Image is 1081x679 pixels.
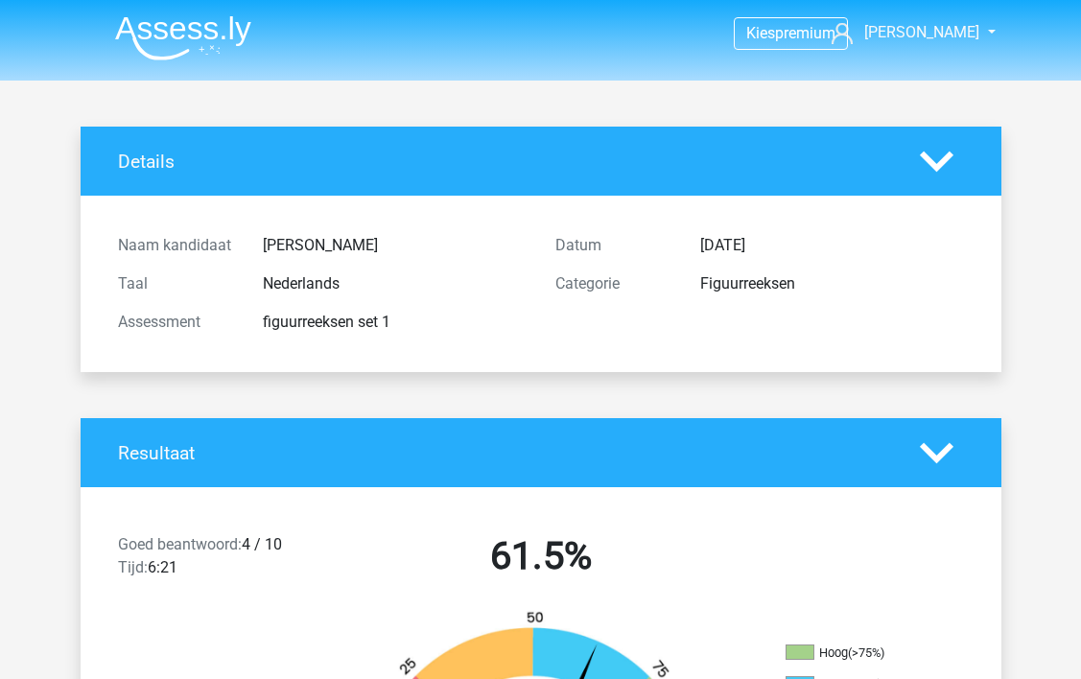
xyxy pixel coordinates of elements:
[337,533,745,579] h2: 61.5%
[686,272,977,295] div: Figuurreeksen
[118,442,891,464] h4: Resultaat
[746,24,775,42] span: Kies
[104,234,249,257] div: Naam kandidaat
[104,272,249,295] div: Taal
[104,533,322,587] div: 4 / 10 6:21
[541,234,687,257] div: Datum
[118,535,242,553] span: Goed beantwoord:
[686,234,977,257] div: [DATE]
[775,24,835,42] span: premium
[848,645,884,660] div: (>75%)
[248,311,540,334] div: figuurreeksen set 1
[824,21,981,44] a: [PERSON_NAME]
[115,15,251,60] img: Assessly
[104,311,249,334] div: Assessment
[248,272,540,295] div: Nederlands
[118,558,148,576] span: Tijd:
[118,151,891,173] h4: Details
[541,272,687,295] div: Categorie
[786,644,977,662] li: Hoog
[248,234,540,257] div: [PERSON_NAME]
[864,23,979,41] span: [PERSON_NAME]
[735,20,847,46] a: Kiespremium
